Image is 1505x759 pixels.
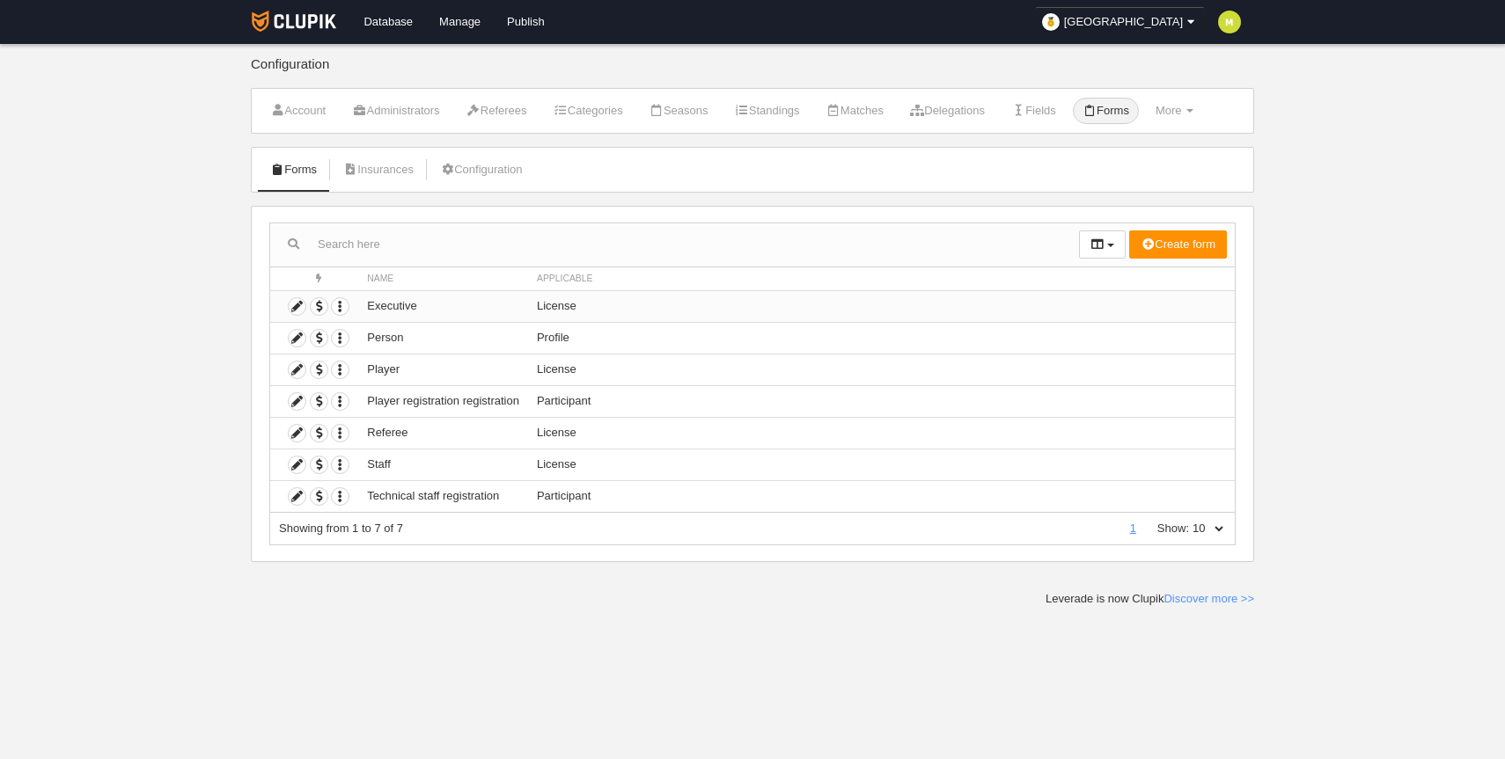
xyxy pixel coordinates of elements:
input: Search here [270,231,1079,258]
span: More [1156,104,1182,117]
td: Player registration registration [358,385,528,417]
img: Clupik [252,11,337,32]
td: License [528,290,1235,322]
td: Person [358,322,528,354]
div: Configuration [251,57,1254,88]
a: Matches [817,98,893,124]
a: Standings [725,98,810,124]
span: Applicable [537,274,593,283]
td: Player [358,354,528,385]
a: [GEOGRAPHIC_DATA] [1035,7,1205,37]
span: Name [367,274,393,283]
a: Delegations [900,98,995,124]
a: Fields [1002,98,1066,124]
td: License [528,354,1235,385]
span: [GEOGRAPHIC_DATA] [1064,13,1183,31]
button: Create form [1129,230,1227,259]
a: Discover more >> [1164,592,1254,605]
a: Categories [544,98,633,124]
td: Executive [358,290,528,322]
img: organizador.30x30.png [1042,13,1060,31]
label: Show: [1140,521,1189,536]
div: Leverade is now Clupik [1046,591,1254,607]
td: License [528,449,1235,480]
a: Insurances [334,157,423,183]
a: 1 [1127,522,1140,535]
a: Forms [1073,98,1139,124]
td: Staff [358,449,528,480]
a: More [1146,98,1203,124]
a: Referees [457,98,537,124]
a: Forms [261,157,327,183]
td: Profile [528,322,1235,354]
td: License [528,417,1235,449]
td: Referee [358,417,528,449]
a: Seasons [640,98,718,124]
a: Administrators [342,98,449,124]
td: Participant [528,480,1235,512]
td: Technical staff registration [358,480,528,512]
span: Showing from 1 to 7 of 7 [279,522,403,535]
a: Account [261,98,335,124]
img: c2l6ZT0zMHgzMCZmcz05JnRleHQ9TSZiZz1jZGRjMzk%3D.png [1218,11,1241,33]
a: Configuration [430,157,532,183]
td: Participant [528,385,1235,417]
